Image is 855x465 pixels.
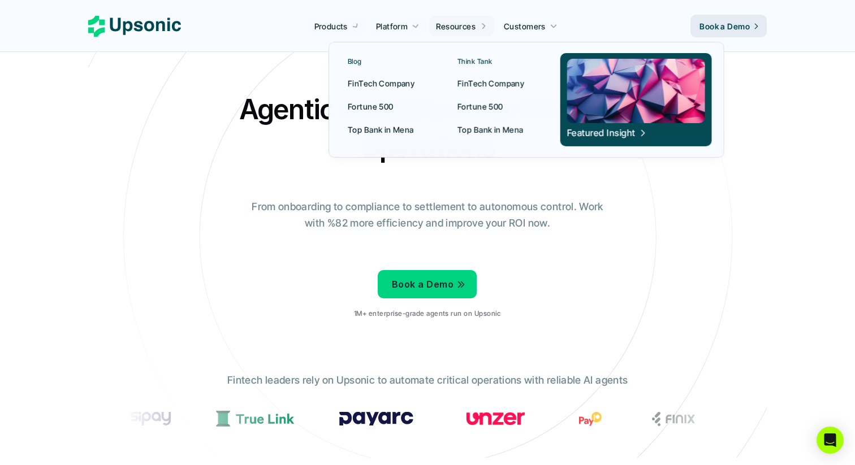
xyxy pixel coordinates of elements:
p: Fintech leaders rely on Upsonic to automate critical operations with reliable AI agents [227,372,628,389]
a: Products [308,16,366,36]
p: Platform [376,20,408,32]
p: Top Bank in Mena [348,124,414,136]
p: Products [314,20,348,32]
p: Fortune 500 [457,101,503,112]
p: Book a Demo [392,276,454,293]
div: Open Intercom Messenger [817,427,844,454]
a: FinTech Company [450,73,546,93]
p: From onboarding to compliance to settlement to autonomous control. Work with %82 more efficiency ... [244,199,611,232]
h2: Agentic AI Platform for FinTech Operations [230,90,625,166]
a: Book a Demo [378,270,477,298]
p: FinTech Company [348,77,414,89]
p: FinTech Company [457,77,524,89]
a: FinTech Company [341,73,437,93]
a: Featured Insight [560,53,711,146]
a: Fortune 500 [341,96,437,116]
p: Blog [348,58,362,66]
p: Resources [436,20,476,32]
p: Fortune 500 [348,101,394,112]
a: Top Bank in Mena [450,119,546,140]
p: Book a Demo [699,20,750,32]
p: Featured Insight [567,127,635,139]
p: Think Tank [457,58,492,66]
a: Book a Demo [690,15,767,37]
span: Featured Insight [567,127,647,139]
a: Top Bank in Mena [341,119,437,140]
p: Top Bank in Mena [457,124,523,136]
p: 1M+ enterprise-grade agents run on Upsonic [354,310,500,318]
p: Customers [504,20,546,32]
a: Fortune 500 [450,96,546,116]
